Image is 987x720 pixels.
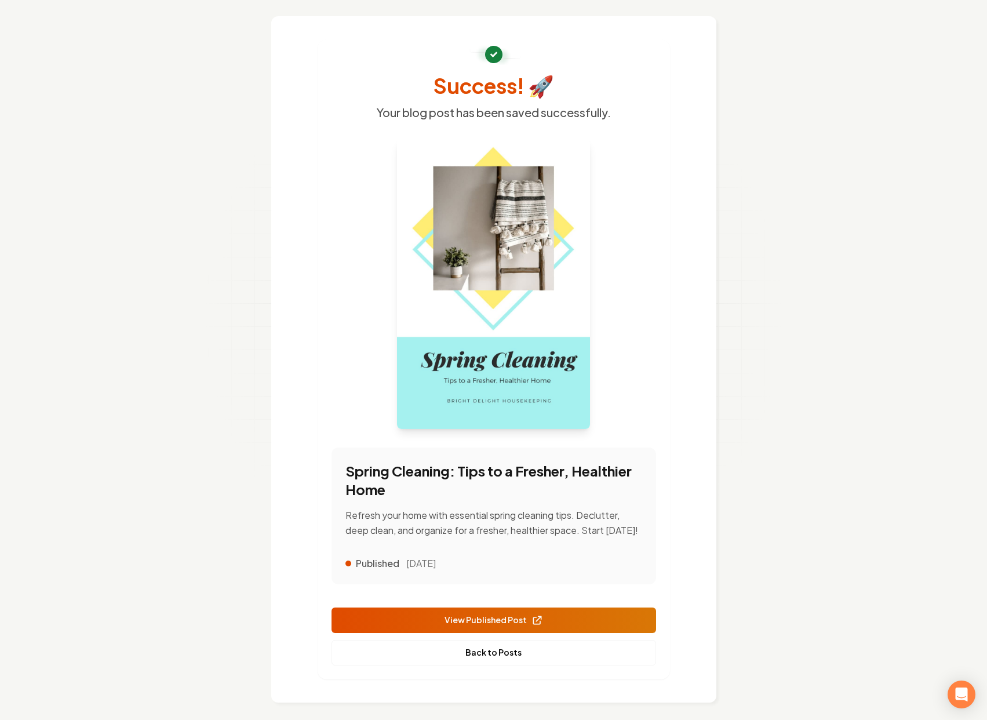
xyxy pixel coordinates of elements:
[445,614,543,626] span: View Published Post
[332,640,656,666] a: Back to Posts
[345,461,642,499] h3: Spring Cleaning: Tips to a Fresher, Healthier Home
[332,104,656,121] p: Your blog post has been saved successfully.
[948,681,975,708] div: Open Intercom Messenger
[332,74,656,97] h1: Success! 🚀
[356,557,399,570] span: Published
[406,557,436,570] time: [DATE]
[332,608,656,633] a: View Published Post
[345,508,642,538] p: Refresh your home with essential spring cleaning tips. Declutter, deep clean, and organize for a ...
